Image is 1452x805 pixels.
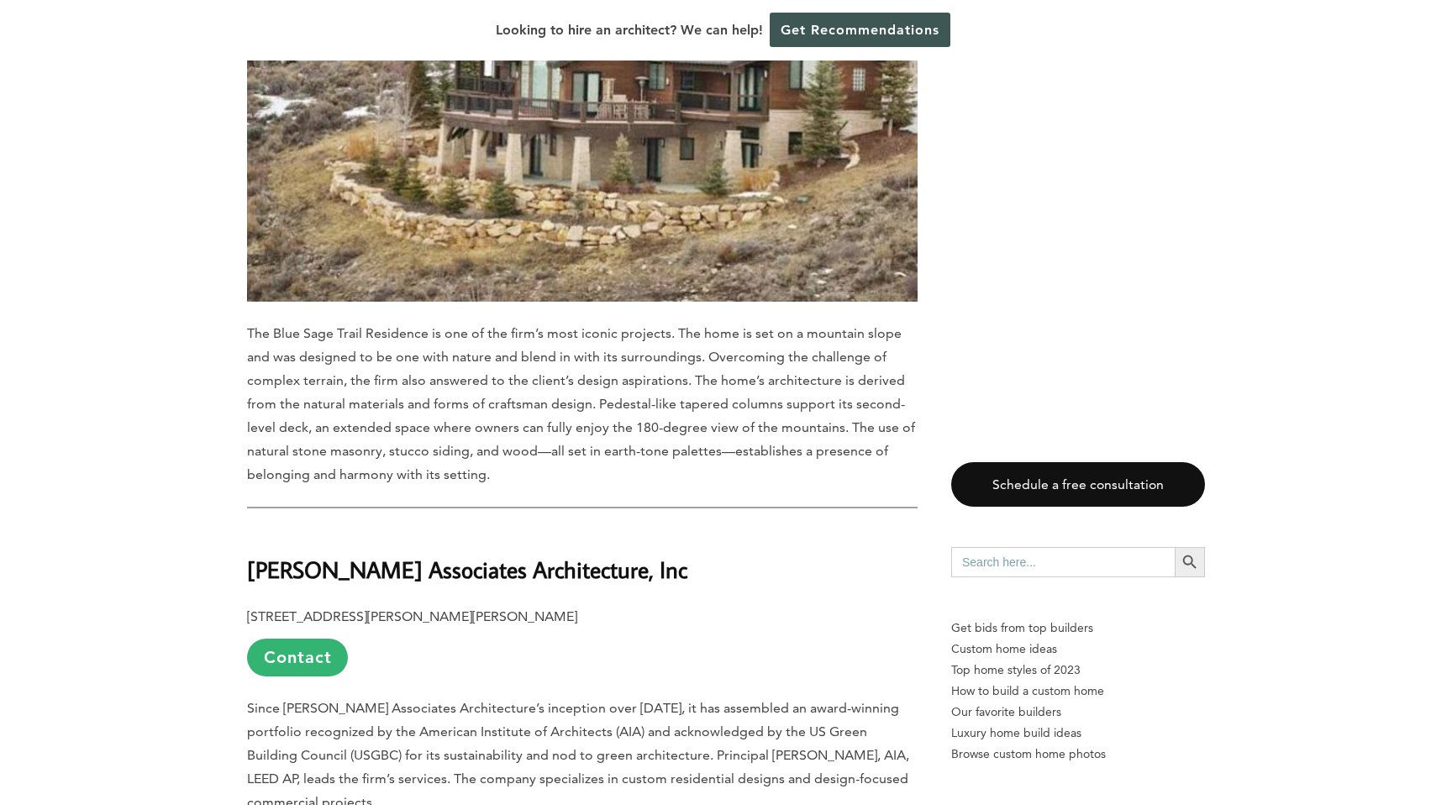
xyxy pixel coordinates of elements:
[247,555,687,584] b: [PERSON_NAME] Associates Architecture, Inc
[951,681,1205,702] a: How to build a custom home
[247,639,348,676] a: Contact
[951,744,1205,765] a: Browse custom home photos
[951,723,1205,744] a: Luxury home build ideas
[951,660,1205,681] a: Top home styles of 2023
[951,618,1205,639] p: Get bids from top builders
[951,547,1175,577] input: Search here...
[951,639,1205,660] a: Custom home ideas
[951,702,1205,723] a: Our favorite builders
[1129,684,1432,785] iframe: Drift Widget Chat Controller
[247,325,915,482] span: The Blue Sage Trail Residence is one of the firm’s most iconic projects. The home is set on a mou...
[951,462,1205,507] a: Schedule a free consultation
[1181,553,1199,571] svg: Search
[770,13,950,47] a: Get Recommendations
[247,608,577,624] b: [STREET_ADDRESS][PERSON_NAME][PERSON_NAME]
